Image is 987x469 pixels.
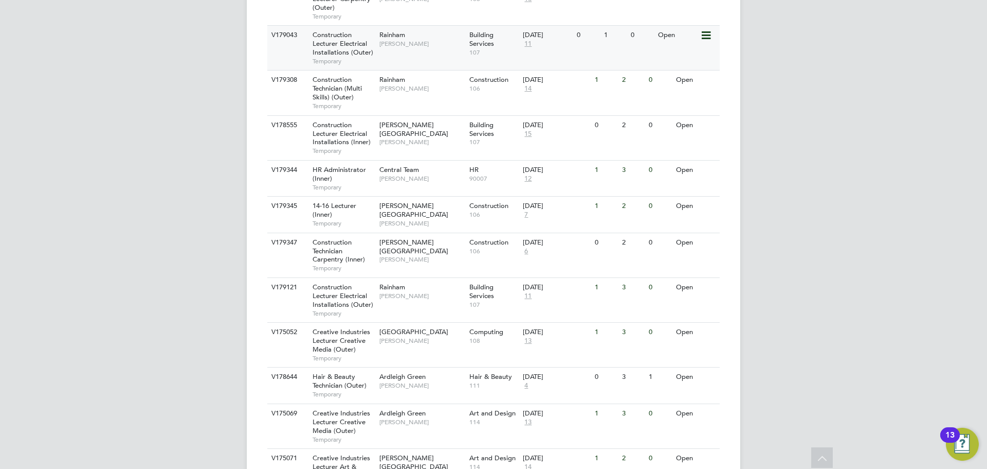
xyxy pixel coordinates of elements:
[646,449,673,468] div: 0
[646,404,673,423] div: 0
[646,278,673,297] div: 0
[379,165,419,174] span: Central Team
[946,428,979,461] button: Open Resource Center, 13 new notifications
[379,120,448,138] span: [PERSON_NAME][GEOGRAPHIC_DATA]
[673,233,718,252] div: Open
[673,404,718,423] div: Open
[469,381,518,390] span: 111
[469,283,494,300] span: Building Services
[619,116,646,135] div: 2
[523,418,533,427] span: 13
[379,327,448,336] span: [GEOGRAPHIC_DATA]
[592,278,619,297] div: 1
[619,71,646,90] div: 2
[619,368,646,387] div: 3
[619,197,646,216] div: 2
[628,26,655,45] div: 0
[673,197,718,216] div: Open
[523,454,590,463] div: [DATE]
[523,211,529,219] span: 7
[313,183,374,192] span: Temporary
[523,373,590,381] div: [DATE]
[646,116,673,135] div: 0
[313,238,365,264] span: Construction Technician Carpentry (Inner)
[313,147,374,155] span: Temporary
[313,283,373,309] span: Construction Lecturer Electrical Installations (Outer)
[523,121,590,130] div: [DATE]
[469,454,516,462] span: Art and Design
[646,323,673,342] div: 0
[469,84,518,93] span: 106
[469,409,516,418] span: Art and Design
[592,161,619,180] div: 1
[469,301,518,309] span: 107
[592,323,619,342] div: 1
[379,40,464,48] span: [PERSON_NAME]
[619,323,646,342] div: 3
[469,327,503,336] span: Computing
[523,328,590,337] div: [DATE]
[523,283,590,292] div: [DATE]
[269,323,305,342] div: V175052
[673,71,718,90] div: Open
[523,292,533,301] span: 11
[469,175,518,183] span: 90007
[313,309,374,318] span: Temporary
[523,84,533,93] span: 14
[313,30,373,57] span: Construction Lecturer Electrical Installations (Outer)
[619,449,646,468] div: 2
[592,197,619,216] div: 1
[379,219,464,228] span: [PERSON_NAME]
[523,247,529,256] span: 6
[313,165,366,183] span: HR Administrator (Inner)
[673,161,718,180] div: Open
[619,404,646,423] div: 3
[313,409,370,435] span: Creative Industries Lecturer Creative Media (Outer)
[379,30,405,39] span: Rainham
[379,75,405,84] span: Rainham
[379,283,405,291] span: Rainham
[523,175,533,183] span: 12
[313,354,374,362] span: Temporary
[379,138,464,146] span: [PERSON_NAME]
[619,278,646,297] div: 3
[523,381,529,390] span: 4
[269,197,305,216] div: V179345
[523,409,590,418] div: [DATE]
[379,292,464,300] span: [PERSON_NAME]
[379,409,426,418] span: Ardleigh Green
[673,323,718,342] div: Open
[379,175,464,183] span: [PERSON_NAME]
[469,75,508,84] span: Construction
[469,238,508,247] span: Construction
[523,166,590,175] div: [DATE]
[673,278,718,297] div: Open
[313,102,374,110] span: Temporary
[469,30,494,48] span: Building Services
[619,161,646,180] div: 3
[523,76,590,84] div: [DATE]
[269,161,305,180] div: V179344
[655,26,700,45] div: Open
[469,48,518,57] span: 107
[269,116,305,135] div: V178555
[646,197,673,216] div: 0
[379,84,464,93] span: [PERSON_NAME]
[269,278,305,297] div: V179121
[469,337,518,345] span: 108
[523,337,533,345] span: 13
[523,238,590,247] div: [DATE]
[313,120,371,147] span: Construction Lecturer Electrical Installations (Inner)
[313,372,367,390] span: Hair & Beauty Technician (Outer)
[379,255,464,264] span: [PERSON_NAME]
[379,418,464,426] span: [PERSON_NAME]
[379,201,448,219] span: [PERSON_NAME][GEOGRAPHIC_DATA]
[469,247,518,255] span: 106
[313,264,374,272] span: Temporary
[269,449,305,468] div: V175071
[646,161,673,180] div: 0
[269,233,305,252] div: V179347
[523,31,572,40] div: [DATE]
[269,26,305,45] div: V179043
[523,202,590,211] div: [DATE]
